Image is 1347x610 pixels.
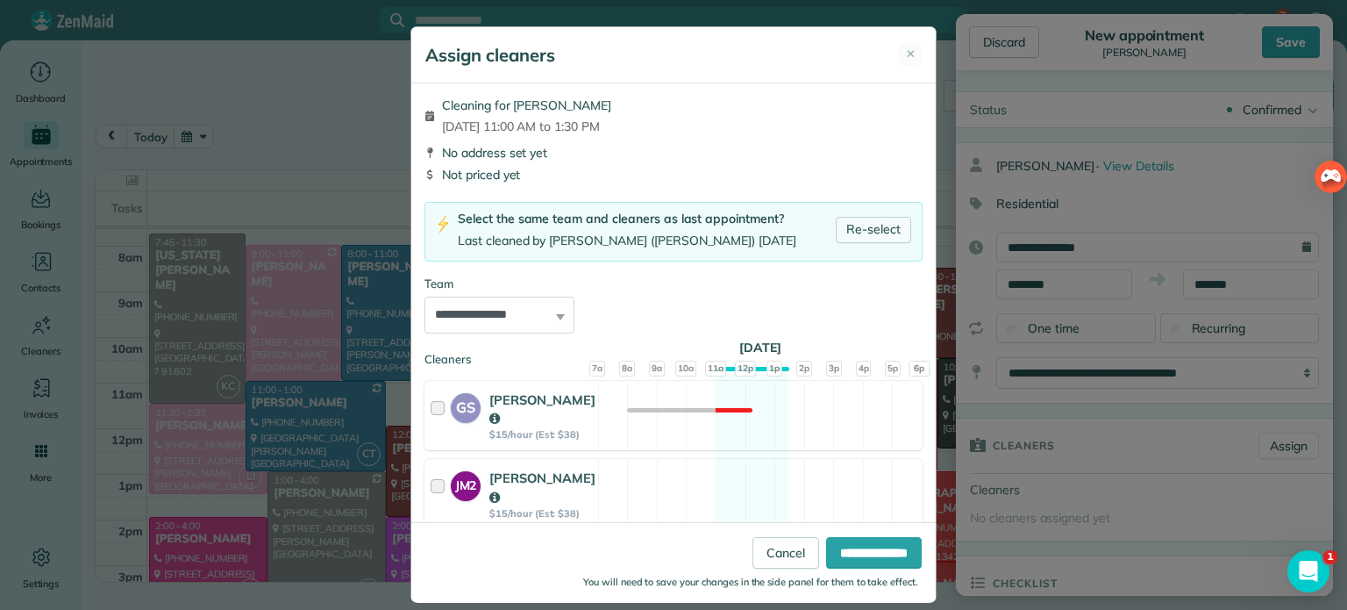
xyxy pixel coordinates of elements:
[451,471,481,495] strong: JM2
[583,576,918,588] small: You will need to save your changes in the side panel for them to take effect.
[906,46,916,63] span: ✕
[1287,550,1329,592] iframe: Intercom live chat
[425,43,555,68] h5: Assign cleaners
[489,391,595,427] strong: [PERSON_NAME]
[424,144,923,161] div: No address set yet
[752,537,819,569] a: Cancel
[424,166,923,183] div: Not priced yet
[451,393,481,419] strong: GS
[424,276,923,293] div: Team
[489,470,595,506] strong: [PERSON_NAME]
[489,507,595,520] strong: $15/hour (Est: $38)
[1323,550,1337,564] span: 1
[442,97,611,114] span: Cleaning for [PERSON_NAME]
[836,217,911,243] a: Re-select
[436,215,451,233] img: lightning-bolt-icon-94e5364df696ac2de96d3a42b8a9ff6ba979493684c50e6bbbcda72601fa0d29.png
[442,118,611,135] span: [DATE] 11:00 AM to 1:30 PM
[458,210,796,228] div: Select the same team and cleaners as last appointment?
[424,351,923,356] div: Cleaners
[458,232,796,250] div: Last cleaned by [PERSON_NAME] ([PERSON_NAME]) [DATE]
[489,428,595,441] strong: $15/hour (Est: $38)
